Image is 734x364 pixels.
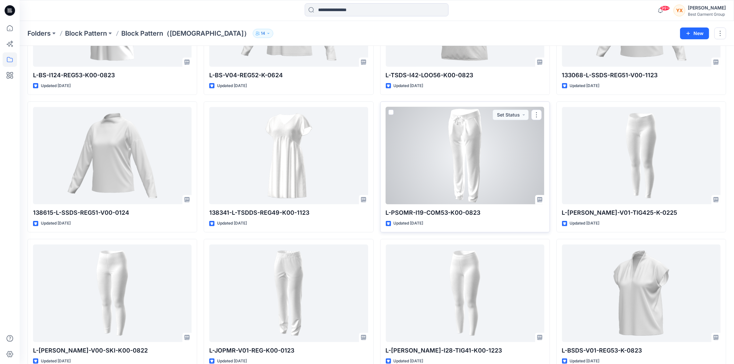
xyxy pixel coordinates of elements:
a: Folders [27,29,51,38]
div: YX [674,5,685,16]
p: L-JOPMR-V01-REG-K00-0123 [209,346,368,355]
p: L-[PERSON_NAME]-V01-TIG425-K-0225 [562,208,721,217]
p: Updated [DATE] [217,220,247,227]
span: 99+ [660,6,670,11]
p: 133068-L-SSDS-REG51-V00-1123 [562,71,721,80]
button: New [680,27,709,39]
p: Updated [DATE] [394,220,423,227]
a: L-LEHR-V00-SKI-K00-0822 [33,245,192,342]
a: L-LEHR-V01-TIG425-K-0225 [562,107,721,205]
a: L-LEHR-I28-TIG41-K00-1223 [386,245,544,342]
div: Best Garment Group [688,12,726,17]
a: L-PSOMR-I19-COM53-K00-0823 [386,107,544,205]
p: L-BSDS-V01-REG53-K-0823 [562,346,721,355]
p: Updated [DATE] [41,220,71,227]
div: [PERSON_NAME] [688,4,726,12]
p: Block Pattern（[DEMOGRAPHIC_DATA]） [121,29,250,38]
p: L-BS-V04-REG52-K-0624 [209,71,368,80]
a: 138615-L-SSDS-REG51-V00-0124 [33,107,192,205]
p: Updated [DATE] [41,82,71,89]
button: 14 [253,29,273,38]
p: Updated [DATE] [570,220,600,227]
p: Updated [DATE] [217,82,247,89]
a: Block Pattern [65,29,107,38]
p: 138615-L-SSDS-REG51-V00-0124 [33,208,192,217]
p: L-BS-I124-REG53-K00-0823 [33,71,192,80]
p: 14 [261,30,265,37]
p: L-PSOMR-I19-COM53-K00-0823 [386,208,544,217]
p: L-[PERSON_NAME]-I28-TIG41-K00-1223 [386,346,544,355]
p: Updated [DATE] [394,82,423,89]
p: L-TSDS-I42-LOO56-K00-0823 [386,71,544,80]
p: Updated [DATE] [570,82,600,89]
a: L-JOPMR-V01-REG-K00-0123 [209,245,368,342]
p: L-[PERSON_NAME]-V00-SKI-K00-0822 [33,346,192,355]
a: 138341-L-TSDDS-REG49-K00-1123 [209,107,368,205]
p: 138341-L-TSDDS-REG49-K00-1123 [209,208,368,217]
a: L-BSDS-V01-REG53-K-0823 [562,245,721,342]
